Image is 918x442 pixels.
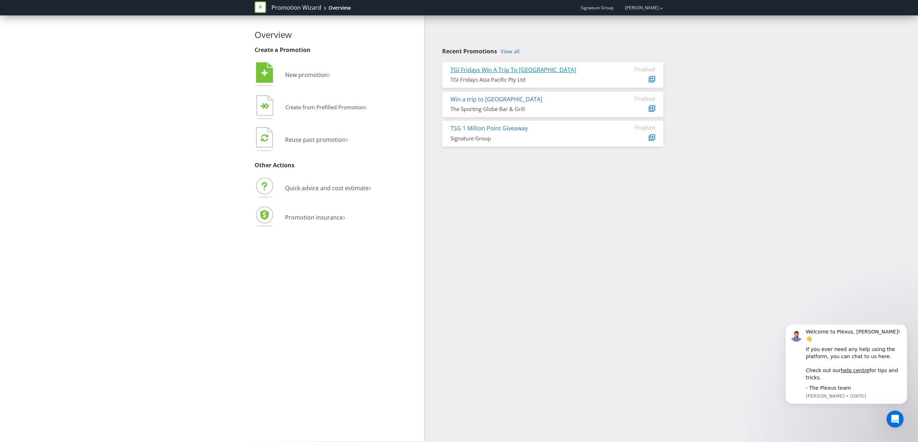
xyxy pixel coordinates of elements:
span: › [328,68,330,80]
div: Overview [328,4,351,11]
img: Profile image for Khris [16,6,28,17]
a: TSG 1 Million Point Giveaway [450,124,528,132]
span: › [346,133,348,145]
button: Create from Prefilled Promotion› [255,93,368,122]
div: Finalised [612,124,655,131]
span: Create from Prefilled Promotion [285,104,365,111]
h3: Other Actions [255,162,419,169]
span: › [369,181,371,193]
span: Quick advice and cost estimate [285,184,369,192]
div: If you ever need any help using the platform, you can chat to us here. Check out our for tips and... [31,21,127,57]
div: Welcome to Plexus, [PERSON_NAME]! 👋 [31,4,127,18]
div: Message content [31,4,127,67]
a: help centre [66,43,95,49]
a: Win a trip to [GEOGRAPHIC_DATA] [450,95,542,103]
a: Promotion Wizard [271,4,321,12]
tspan:  [265,103,270,110]
span: Recent Promotions [442,47,497,55]
a: Quick advice and cost estimate› [255,184,371,192]
span: Signature Group [581,5,614,11]
h2: Overview [255,30,419,39]
a: Promotion insurance› [255,213,345,221]
tspan:  [261,134,268,142]
a: TGI Fridays Win A Trip To [GEOGRAPHIC_DATA] [450,66,576,74]
h3: Create a Promotion [255,47,419,53]
div: The Sporting Globe Bar & Grill [450,105,601,113]
iframe: Intercom live chat [886,410,904,428]
a: View all [501,48,520,54]
span: New promotion [285,71,328,79]
p: Message from Khris, sent 1w ago [31,68,127,75]
span: › [365,101,367,112]
span: › [343,211,345,222]
span: Promotion insurance [285,213,343,221]
div: Finalised [612,66,655,72]
div: TGI Fridays Asia Pacific Pty Ltd [450,76,601,83]
a: [PERSON_NAME] [618,5,659,11]
tspan:  [261,69,268,77]
div: Signature Group [450,135,601,142]
iframe: Intercom notifications message [775,325,918,408]
div: - The Plexus team [31,60,127,67]
span: Reuse past promotion [285,136,346,144]
div: Finalised [612,95,655,102]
